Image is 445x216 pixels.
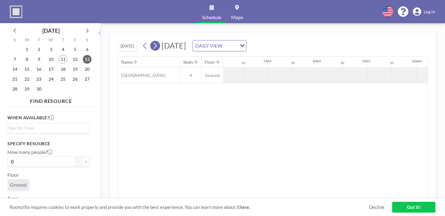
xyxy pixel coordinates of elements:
span: Sunday, September 7, 2025 [11,55,19,64]
span: Monday, September 29, 2025 [23,85,31,93]
span: Friday, September 19, 2025 [71,65,79,74]
a: here. [239,204,250,210]
span: Saturday, September 20, 2025 [83,65,91,74]
span: Thursday, September 11, 2025 [59,55,67,64]
h3: Specify resource [7,141,90,146]
span: Friday, September 12, 2025 [71,55,79,64]
span: Saturday, September 13, 2025 [83,55,91,64]
span: Monday, September 8, 2025 [23,55,31,64]
span: Log in [424,9,435,15]
span: Tuesday, September 2, 2025 [35,45,43,54]
div: Name [121,59,133,65]
div: T [57,36,69,44]
span: Tuesday, September 23, 2025 [35,75,43,83]
div: W [45,36,57,44]
span: Tuesday, September 30, 2025 [35,85,43,93]
div: Floor [205,59,215,65]
div: F [69,36,81,44]
span: Wednesday, September 3, 2025 [47,45,55,54]
span: Sunday, September 14, 2025 [11,65,19,74]
span: Wednesday, September 17, 2025 [47,65,55,74]
input: Search for option [224,42,236,50]
span: Tuesday, September 9, 2025 [35,55,43,64]
button: - [75,156,82,167]
div: Search for option [193,40,246,51]
a: Log in [413,7,435,16]
span: Wednesday, September 24, 2025 [47,75,55,83]
span: Monday, September 22, 2025 [23,75,31,83]
span: Thursday, September 18, 2025 [59,65,67,74]
div: 30 [291,61,295,65]
span: Tuesday, September 16, 2025 [35,65,43,74]
button: + [82,156,90,167]
span: Thursday, September 4, 2025 [59,45,67,54]
span: [DATE] [162,41,186,50]
div: S [81,36,93,44]
span: DAILY VIEW [194,42,224,50]
a: Decline [369,204,384,210]
div: [DATE] [42,26,60,35]
span: Roomzilla requires cookies to work properly and provide you with the best experience. You can lea... [10,204,369,210]
span: Ground [10,182,27,188]
span: [GEOGRAPHIC_DATA] [118,73,165,78]
div: 7AM [263,59,271,63]
span: Thursday, September 25, 2025 [59,75,67,83]
button: [DATE] [118,40,137,51]
span: Saturday, September 6, 2025 [83,45,91,54]
div: 30 [390,61,394,65]
div: 30 [341,61,344,65]
span: Wednesday, September 10, 2025 [47,55,55,64]
div: T [33,36,45,44]
img: organization-logo [10,6,22,18]
div: 30 [242,61,245,65]
div: M [21,36,33,44]
span: Sunday, September 28, 2025 [11,85,19,93]
input: Search for option [8,125,86,131]
span: Saturday, September 27, 2025 [83,75,91,83]
span: 4 [180,73,201,78]
div: S [9,36,21,44]
span: Sunday, September 21, 2025 [11,75,19,83]
span: Schedule [202,15,221,20]
span: Monday, September 15, 2025 [23,65,31,74]
a: Got it! [392,202,435,213]
label: How many people? [7,149,53,155]
div: Search for option [8,123,89,133]
span: Friday, September 5, 2025 [71,45,79,54]
div: 8AM [313,59,321,63]
div: Seats [183,59,193,65]
div: 10AM [412,59,422,63]
span: Monday, September 1, 2025 [23,45,31,54]
label: Type [7,195,18,201]
span: Maps [231,15,243,20]
h4: FIND RESOURCE [7,95,95,104]
span: Ground [201,73,223,78]
div: 9AM [362,59,370,63]
span: Friday, September 26, 2025 [71,75,79,83]
label: Floor [7,172,19,178]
